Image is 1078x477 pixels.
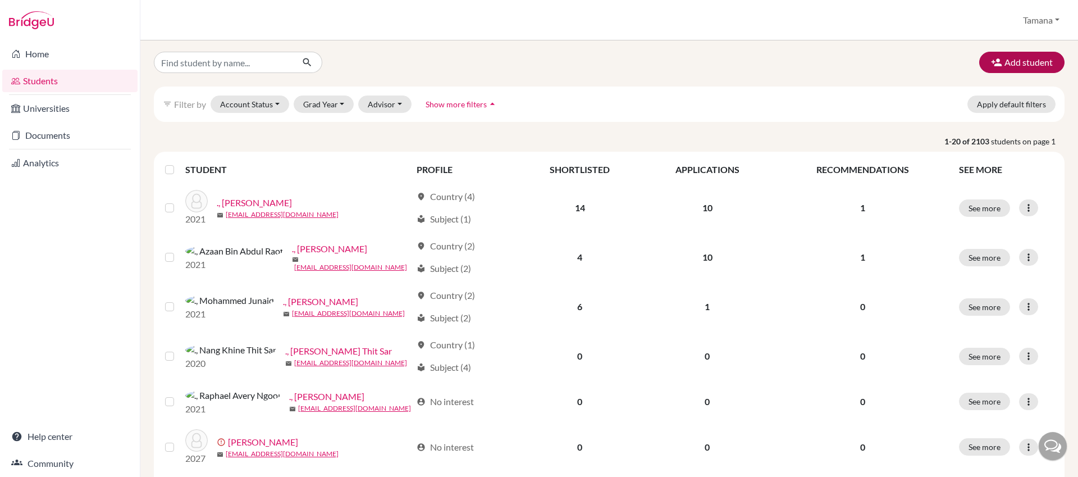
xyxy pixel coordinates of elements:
input: Find student by name... [154,52,293,73]
td: 10 [642,183,773,233]
a: [EMAIL_ADDRESS][DOMAIN_NAME] [226,449,339,459]
a: ., [PERSON_NAME] Thit Sar [285,344,392,358]
span: mail [289,406,296,412]
span: mail [285,360,292,367]
span: error_outline [217,438,228,447]
a: Analytics [2,152,138,174]
button: Apply default filters [967,96,1056,113]
span: Show more filters [426,99,487,109]
a: [EMAIL_ADDRESS][DOMAIN_NAME] [294,262,407,272]
a: ., [PERSON_NAME] [292,242,367,256]
button: Advisor [358,96,412,113]
p: 2021 [185,307,274,321]
p: 0 [780,395,945,408]
p: 0 [780,349,945,363]
span: location_on [417,192,426,201]
div: Subject (4) [417,361,471,374]
div: Country (1) [417,338,475,352]
button: See more [959,249,1010,266]
td: 0 [518,381,642,423]
img: ., Aditya Harish [185,190,208,212]
span: Filter by [174,99,206,110]
th: PROFILE [410,156,518,183]
i: filter_list [163,99,172,108]
i: arrow_drop_up [487,98,498,110]
td: 1 [642,282,773,331]
a: Documents [2,124,138,147]
div: Subject (2) [417,311,471,325]
th: SEE MORE [952,156,1060,183]
a: [EMAIL_ADDRESS][DOMAIN_NAME] [298,403,411,414]
div: Country (2) [417,239,475,253]
th: RECOMMENDATIONS [773,156,952,183]
span: students on page 1 [991,135,1065,147]
button: Add student [979,52,1065,73]
div: Subject (2) [417,262,471,275]
span: location_on [417,242,426,251]
p: 2021 [185,402,280,416]
p: 0 [780,440,945,454]
p: 2020 [185,357,276,370]
span: local_library [417,314,426,322]
span: location_on [417,340,426,349]
td: 0 [642,381,773,423]
p: 2021 [185,258,283,271]
th: STUDENT [185,156,410,183]
span: account_circle [417,443,426,452]
th: SHORTLISTED [518,156,642,183]
td: 0 [518,331,642,381]
span: local_library [417,363,426,372]
button: Grad Year [294,96,354,113]
p: 1 [780,251,945,264]
div: Subject (1) [417,212,471,226]
p: 1 [780,201,945,215]
img: ., Raphael Avery Ngooi [185,389,280,402]
img: ., Azaan Bin Abdul Raof [185,244,283,258]
a: Students [2,70,138,92]
p: 2021 [185,212,208,226]
img: ABITBOL, Max [185,429,208,452]
span: mail [217,451,223,458]
span: location_on [417,291,426,300]
p: 0 [780,300,945,314]
a: ., [PERSON_NAME] [289,390,364,403]
a: Universities [2,97,138,120]
p: 2027 [185,452,208,465]
span: Help [26,8,49,18]
a: [EMAIL_ADDRESS][DOMAIN_NAME] [294,358,407,368]
td: 4 [518,233,642,282]
button: Tamana [1018,10,1065,31]
td: 0 [642,423,773,472]
span: mail [292,256,299,263]
a: Help center [2,425,138,448]
button: See more [959,348,1010,365]
a: ., [PERSON_NAME] [217,196,292,210]
button: See more [959,438,1010,456]
td: 6 [518,282,642,331]
button: See more [959,199,1010,217]
div: Country (4) [417,190,475,203]
td: 14 [518,183,642,233]
a: ., [PERSON_NAME] [283,295,358,308]
a: [EMAIL_ADDRESS][DOMAIN_NAME] [292,308,405,319]
span: local_library [417,264,426,273]
td: 10 [642,233,773,282]
a: Community [2,452,138,475]
img: ., Mohammed Junaid [185,294,274,307]
strong: 1-20 of 2103 [944,135,991,147]
span: mail [217,212,223,219]
span: local_library [417,215,426,224]
div: Country (2) [417,289,475,302]
th: APPLICATIONS [642,156,773,183]
div: No interest [417,395,474,408]
span: account_circle [417,397,426,406]
a: [PERSON_NAME] [228,435,298,449]
button: See more [959,393,1010,410]
button: Show more filtersarrow_drop_up [416,96,508,113]
a: [EMAIL_ADDRESS][DOMAIN_NAME] [226,210,339,220]
img: ., Nang Khine Thit Sar [185,343,276,357]
td: 0 [518,423,642,472]
button: Account Status [211,96,289,113]
td: 0 [642,331,773,381]
a: Home [2,43,138,65]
